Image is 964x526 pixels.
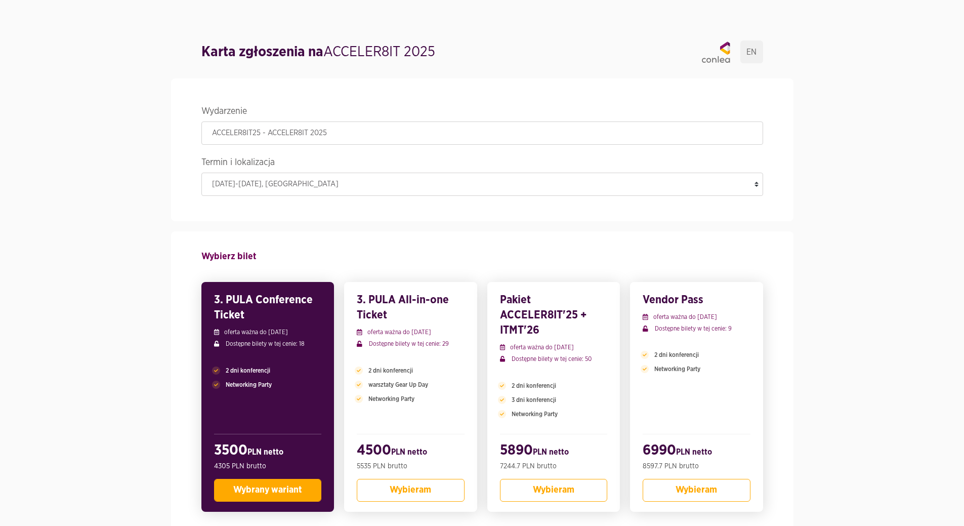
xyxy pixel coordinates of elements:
[533,448,569,456] span: PLN netto
[643,442,750,461] h2: 6990
[676,448,712,456] span: PLN netto
[201,155,763,173] legend: Termin i lokalizacja
[201,104,763,122] legend: Wydarzenie
[357,479,465,502] button: Wybieram
[533,485,574,495] span: Wybieram
[233,485,302,495] span: Wybrany wariant
[654,365,700,374] span: Networking Party
[201,247,763,267] h4: Wybierz bilet
[201,42,435,62] h1: ACCELER8IT 2025
[643,312,750,321] p: oferta ważna do [DATE]
[643,479,750,502] button: Wybieram
[391,448,427,456] span: PLN netto
[226,366,270,375] span: 2 dni konferencji
[201,122,763,145] input: ACCELER8IT25 - ACCELER8IT 2025
[500,354,608,363] p: Dostępne bilety w tej cenie: 50
[500,343,608,352] p: oferta ważna do [DATE]
[214,339,322,348] p: Dostępne bilety w tej cenie: 18
[643,461,750,471] p: 8597.7 PLN brutto
[214,292,322,322] h3: 3. PULA Conference Ticket
[357,339,465,348] p: Dostępne bilety w tej cenie: 29
[357,442,465,461] h2: 4500
[214,461,322,471] p: 4305 PLN brutto
[368,394,414,403] span: Networking Party
[357,328,465,337] p: oferta ważna do [DATE]
[676,485,717,495] span: Wybieram
[368,380,428,389] span: warsztaty Gear Up Day
[247,448,283,456] span: PLN netto
[368,366,413,375] span: 2 dni konferencji
[500,292,608,338] h3: Pakiet ACCELER8IT'25 + ITMT'26
[654,350,699,359] span: 2 dni konferencji
[357,292,465,322] h3: 3. PULA All-in-one Ticket
[226,380,272,389] span: Networking Party
[512,410,558,419] span: Networking Party
[500,461,608,471] p: 7244.7 PLN brutto
[500,479,608,502] button: Wybieram
[643,324,750,333] p: Dostępne bilety w tej cenie: 9
[201,45,323,59] strong: Karta zgłoszenia na
[643,292,750,307] h3: Vendor Pass
[740,41,763,63] a: EN
[214,328,322,337] p: oferta ważna do [DATE]
[512,395,556,404] span: 3 dni konferencji
[500,442,608,461] h2: 5890
[214,442,322,461] h2: 3500
[357,461,465,471] p: 5535 PLN brutto
[512,381,556,390] span: 2 dni konferencji
[390,485,431,495] span: Wybieram
[214,479,322,502] button: Wybrany wariant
